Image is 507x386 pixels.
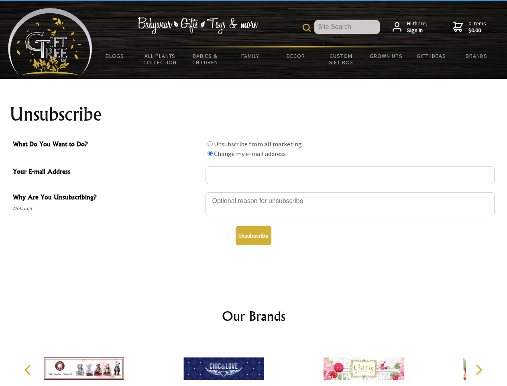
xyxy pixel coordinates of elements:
span: 0 items [468,20,486,34]
a: Grown Ups [363,47,409,64]
input: What Do You Want to Do? [208,141,213,146]
button: Next [470,361,487,379]
input: Site Search [314,20,380,34]
img: Babyware - Gifts - Toys and more... [8,8,92,75]
a: All Plants Collection [138,47,183,71]
label: Change my e-mail address [214,150,286,158]
a: Gift Ideas [409,47,454,64]
strong: Sign in [407,27,428,34]
h2: Our Brands [16,306,491,326]
label: Unsubscribe from all marketing [214,140,302,148]
span: Hi there, [407,20,428,34]
a: Babies & Children [183,47,228,71]
textarea: Why Are You Unsubscribing? [206,192,495,216]
h1: Unsubscribe [10,105,498,124]
img: product search [303,24,311,32]
span: What Do You Want to Do? [13,139,202,151]
a: Brands [454,47,499,64]
a: Family [228,47,273,64]
img: Babywear - Gifts - Toys & more [137,17,258,34]
a: BLOGS [92,47,138,64]
input: What Do You Want to Do? [208,151,213,156]
a: Hi there,Sign in [393,20,428,34]
button: Unsubscribe [236,226,271,245]
span: Optional [13,204,202,214]
span: Why Are You Unsubscribing? [13,192,202,204]
span: Your E-mail Address [13,166,202,178]
input: Your E-mail Address [206,166,495,184]
a: Custom Gift Box [318,47,364,71]
a: Decor [273,47,318,64]
a: 0 items$0.00 [453,20,486,34]
strong: $0.00 [468,27,486,34]
button: Previous [20,361,38,379]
